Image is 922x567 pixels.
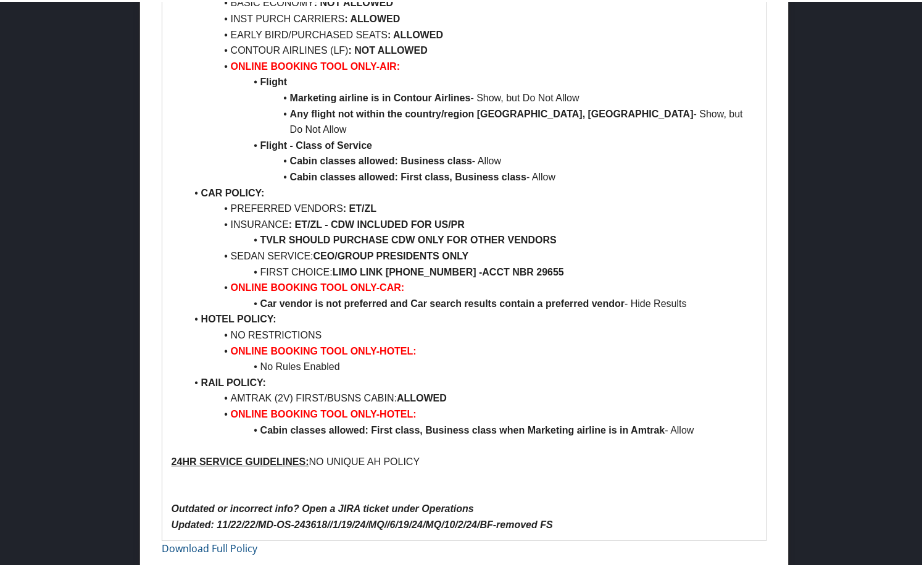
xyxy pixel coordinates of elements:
strong: : [343,201,346,212]
li: AMTRAK (2V) FIRST/BUSNS CABIN: [186,388,757,405]
strong: CEO/GROUP PRESIDENTS ONLY [314,249,469,259]
li: INSURANCE [186,215,757,231]
li: - Allow [186,167,757,183]
strong: ONLINE BOOKING TOOL ONLY-CAR: [231,280,405,291]
u: 24HR SERVICE GUIDELINES: [172,455,309,465]
strong: : [289,217,292,228]
a: Download Full Policy [162,540,257,553]
strong: Marketing airline is in Contour Airlines [290,91,471,101]
strong: ONLINE BOOKING TOOL ONLY-HOTEL: [231,344,417,355]
li: - Allow [186,151,757,167]
li: - Show, but Do Not Allow [186,88,757,104]
strong: Cabin classes allowed: First class, Business class when Marketing airline is in Amtrak [260,423,665,434]
em: Outdated or incorrect info? Open a JIRA ticket under Operations [172,502,474,512]
strong: CAR POLICY: [201,186,265,196]
em: Updated: 11/22/22/MD-OS-243618//1/19/24/MQ//6/19/24/MQ/10/2/24/BF-removed FS [172,518,553,528]
strong: ONLINE BOOKING TOOL ONLY-AIR: [231,59,400,70]
strong: Any flight not within the country/region [GEOGRAPHIC_DATA], [GEOGRAPHIC_DATA] [290,107,694,117]
strong: Flight - Class of Service [260,138,372,149]
strong: : NOT ALLOWED [348,43,427,54]
strong: Flight [260,75,288,85]
span: SEDAN SERVICE: [231,249,314,259]
strong: HOTEL POLICY: [201,312,276,322]
li: NO RESTRICTIONS [186,325,757,342]
li: - Allow [186,421,757,437]
li: No Rules Enabled [186,357,757,373]
strong: : ALLOWED [388,28,443,38]
strong: TVLR SHOULD PURCHASE CDW ONLY FOR OTHER VENDORS [260,233,557,243]
strong: Cabin classes allowed: Business class [290,154,472,164]
strong: RAIL POLICY: [201,376,266,386]
li: INST PURCH CARRIERS [186,9,757,25]
li: - Hide Results [186,294,757,310]
strong: ET/ZL - CDW INCLUDED FOR US/PR [295,217,465,228]
strong: ONLINE BOOKING TOOL ONLY-HOTEL: [231,407,417,418]
strong: ALLOWED [397,391,447,401]
strong: Car vendor is not preferred and Car search results contain a preferred vendor [260,296,625,307]
li: EARLY BIRD/PURCHASED SEATS [186,25,757,41]
span: FIRST CHOICE: [260,265,333,275]
li: PREFERRED VENDORS [186,199,757,215]
p: NO UNIQUE AH POLICY [172,452,757,468]
strong: : ALLOWED [344,12,400,22]
strong: LIMO LINK [PHONE_NUMBER] -ACCT NBR 29655 [333,265,564,275]
li: - Show, but Do Not Allow [186,104,757,136]
strong: Cabin classes allowed: First class, Business class [290,170,526,180]
li: CONTOUR AIRLINES (LF) [186,41,757,57]
strong: ET/ZL [349,201,376,212]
